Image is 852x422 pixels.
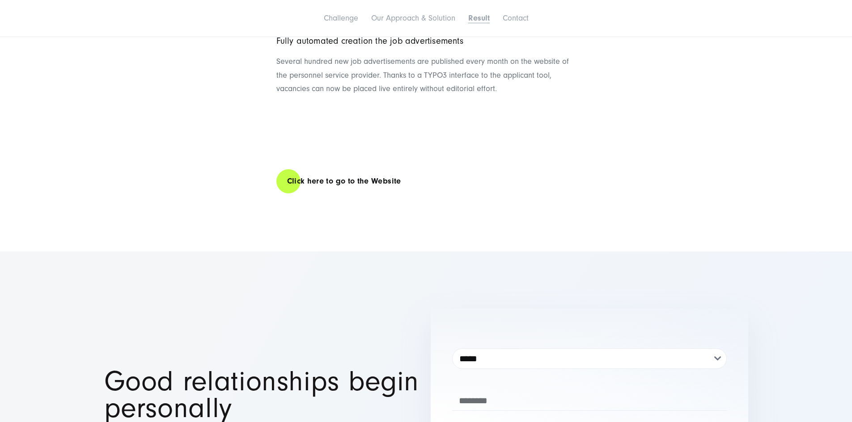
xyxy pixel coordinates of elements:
a: Result [468,13,490,23]
a: Click here to go to the Website [276,168,412,194]
h5: Fully automated creation the job advertisements [276,37,576,46]
span: Several hundred new job advertisements are published every month on the website of the personnel ... [276,57,569,93]
a: Our Approach & Solution [371,13,455,23]
a: Contact [503,13,529,23]
a: Challenge [324,13,358,23]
